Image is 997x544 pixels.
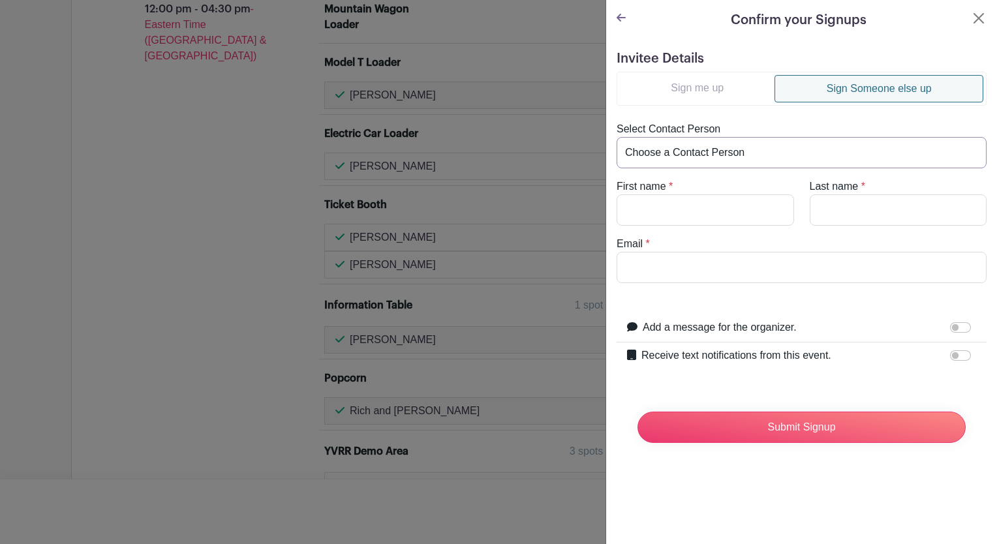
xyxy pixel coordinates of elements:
label: Select Contact Person [617,121,720,137]
h5: Invitee Details [617,51,987,67]
label: Receive text notifications from this event. [641,348,831,363]
button: Close [971,10,987,26]
label: Last name [810,179,859,194]
label: Add a message for the organizer. [643,320,797,335]
h5: Confirm your Signups [731,10,867,30]
input: Submit Signup [637,412,966,443]
label: First name [617,179,666,194]
label: Email [617,236,643,252]
a: Sign Someone else up [775,75,983,102]
a: Sign me up [620,75,775,101]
